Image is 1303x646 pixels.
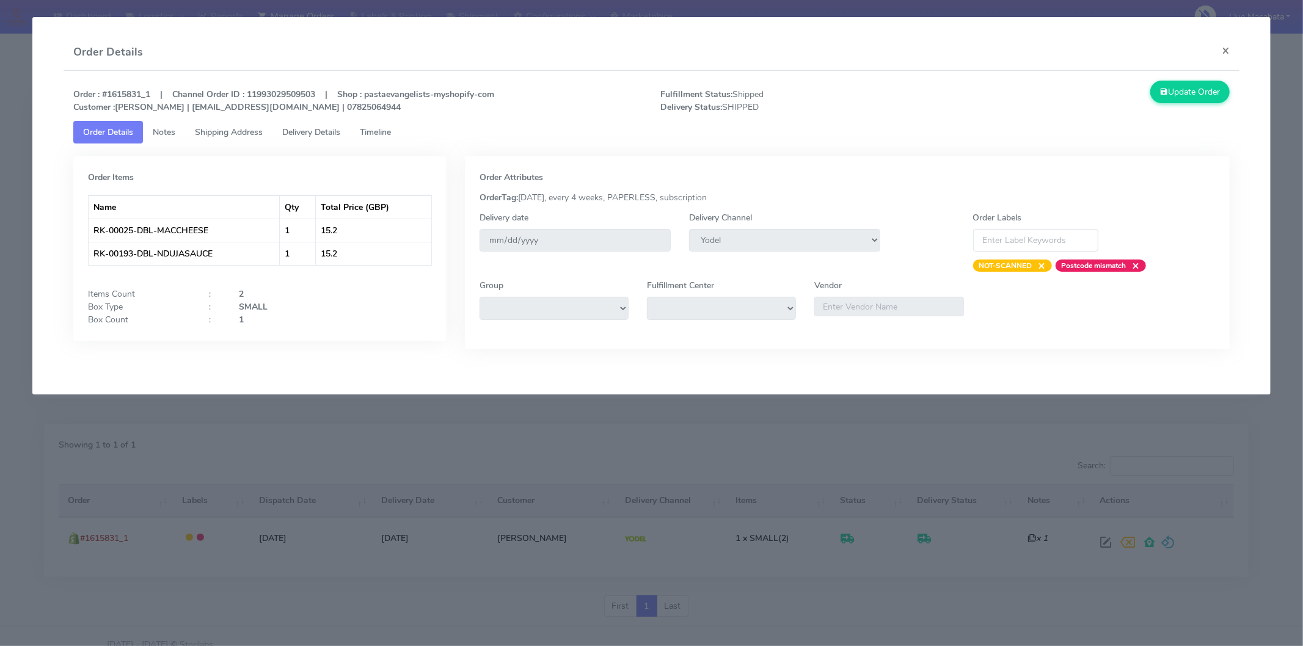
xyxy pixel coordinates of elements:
td: 1 [280,219,316,242]
td: 1 [280,242,316,265]
div: Box Type [79,300,200,313]
div: : [200,288,230,300]
input: Enter Vendor Name [814,297,963,316]
button: Close [1212,34,1239,67]
strong: OrderTag: [480,192,518,203]
strong: Delivery Status: [660,101,722,113]
strong: NOT-SCANNED [979,261,1032,270]
strong: Order Items [88,172,134,183]
ul: Tabs [73,121,1230,143]
input: Enter Label Keywords [973,229,1099,252]
strong: 2 [239,288,244,300]
label: Vendor [814,279,842,292]
span: Shipped SHIPPED [651,88,945,114]
label: Delivery Channel [689,211,752,224]
h4: Order Details [73,44,143,60]
td: 15.2 [316,242,431,265]
button: Update Order [1150,81,1230,103]
span: × [1032,259,1046,272]
th: Qty [280,195,316,219]
span: × [1126,259,1140,272]
div: Box Count [79,313,200,326]
th: Name [89,195,280,219]
strong: 1 [239,314,244,325]
label: Fulfillment Center [647,279,714,292]
span: Timeline [360,126,391,138]
div: [DATE], every 4 weeks, PAPERLESS, subscription [470,191,1224,204]
th: Total Price (GBP) [316,195,431,219]
div: Items Count [79,288,200,300]
td: 15.2 [316,219,431,242]
strong: Postcode mismatch [1062,261,1126,270]
strong: SMALL [239,301,268,313]
span: Delivery Details [282,126,340,138]
span: Shipping Address [195,126,263,138]
label: Group [480,279,503,292]
strong: Fulfillment Status: [660,89,732,100]
label: Delivery date [480,211,528,224]
strong: Order Attributes [480,172,543,183]
strong: Customer : [73,101,115,113]
div: : [200,300,230,313]
div: : [200,313,230,326]
span: Order Details [83,126,133,138]
span: Notes [153,126,175,138]
label: Order Labels [973,211,1022,224]
strong: Order : #1615831_1 | Channel Order ID : 11993029509503 | Shop : pastaevangelists-myshopify-com [P... [73,89,494,113]
td: RK-00025-DBL-MACCHEESE [89,219,280,242]
td: RK-00193-DBL-NDUJASAUCE [89,242,280,265]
